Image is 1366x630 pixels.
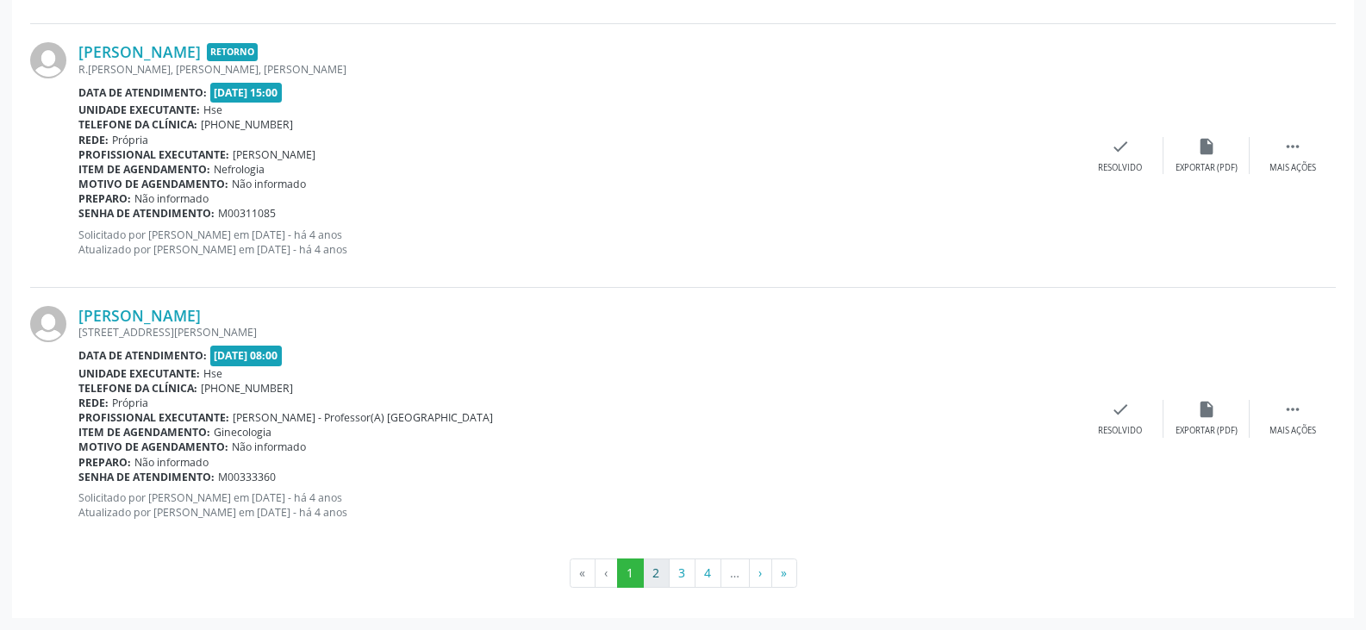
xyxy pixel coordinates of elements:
i:  [1283,400,1302,419]
b: Senha de atendimento: [78,470,215,484]
ul: Pagination [30,558,1336,588]
a: [PERSON_NAME] [78,306,201,325]
b: Item de agendamento: [78,425,210,440]
button: Go to page 3 [669,558,695,588]
div: [STREET_ADDRESS][PERSON_NAME] [78,325,1077,340]
b: Data de atendimento: [78,85,207,100]
b: Motivo de agendamento: [78,440,228,454]
span: Própria [112,396,148,410]
button: Go to last page [771,558,797,588]
span: Não informado [134,455,209,470]
div: Mais ações [1269,162,1316,174]
i: insert_drive_file [1197,400,1216,419]
span: Ginecologia [214,425,271,440]
b: Senha de atendimento: [78,206,215,221]
b: Preparo: [78,191,131,206]
span: Hse [203,366,222,381]
i: check [1111,400,1130,419]
span: [PHONE_NUMBER] [201,117,293,132]
b: Unidade executante: [78,366,200,381]
button: Go to page 1 [617,558,644,588]
b: Profissional executante: [78,410,229,425]
div: Exportar (PDF) [1176,162,1238,174]
span: Não informado [232,177,306,191]
span: M00311085 [218,206,276,221]
span: Retorno [207,43,258,61]
b: Rede: [78,396,109,410]
div: R.[PERSON_NAME], [PERSON_NAME], [PERSON_NAME] [78,62,1077,77]
img: img [30,306,66,342]
div: Exportar (PDF) [1176,425,1238,437]
span: [PHONE_NUMBER] [201,381,293,396]
span: [DATE] 08:00 [210,346,283,365]
span: Não informado [232,440,306,454]
b: Telefone da clínica: [78,381,197,396]
img: img [30,42,66,78]
b: Profissional executante: [78,147,229,162]
div: Mais ações [1269,425,1316,437]
div: Resolvido [1098,425,1142,437]
b: Unidade executante: [78,103,200,117]
button: Go to page 4 [695,558,721,588]
span: Nefrologia [214,162,265,177]
b: Motivo de agendamento: [78,177,228,191]
b: Data de atendimento: [78,348,207,363]
a: [PERSON_NAME] [78,42,201,61]
span: M00333360 [218,470,276,484]
span: [DATE] 15:00 [210,83,283,103]
span: [PERSON_NAME] [233,147,315,162]
button: Go to next page [749,558,772,588]
button: Go to page 2 [643,558,670,588]
b: Item de agendamento: [78,162,210,177]
span: Não informado [134,191,209,206]
b: Telefone da clínica: [78,117,197,132]
div: Resolvido [1098,162,1142,174]
p: Solicitado por [PERSON_NAME] em [DATE] - há 4 anos Atualizado por [PERSON_NAME] em [DATE] - há 4 ... [78,490,1077,520]
i: insert_drive_file [1197,137,1216,156]
i:  [1283,137,1302,156]
b: Preparo: [78,455,131,470]
span: Própria [112,133,148,147]
i: check [1111,137,1130,156]
b: Rede: [78,133,109,147]
p: Solicitado por [PERSON_NAME] em [DATE] - há 4 anos Atualizado por [PERSON_NAME] em [DATE] - há 4 ... [78,228,1077,257]
span: [PERSON_NAME] - Professor(A) [GEOGRAPHIC_DATA] [233,410,493,425]
span: Hse [203,103,222,117]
